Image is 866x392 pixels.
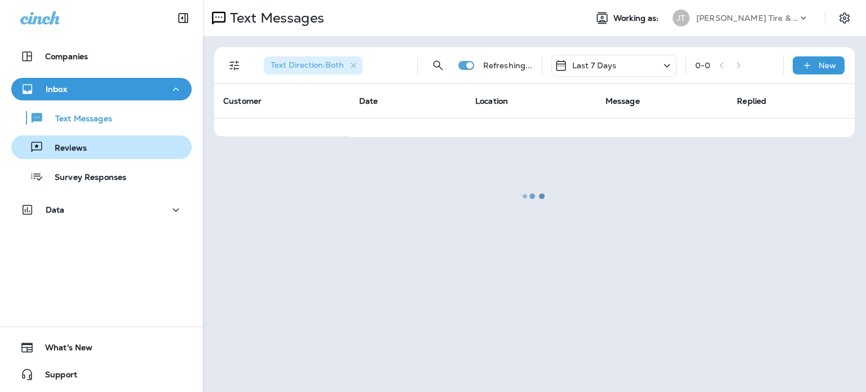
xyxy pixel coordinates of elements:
[44,114,112,125] p: Text Messages
[11,199,192,221] button: Data
[11,106,192,130] button: Text Messages
[46,85,67,94] p: Inbox
[45,52,88,61] p: Companies
[11,135,192,159] button: Reviews
[34,370,77,384] span: Support
[819,61,836,70] p: New
[43,143,87,154] p: Reviews
[46,205,65,214] p: Data
[34,343,92,356] span: What's New
[43,173,126,183] p: Survey Responses
[11,165,192,188] button: Survey Responses
[11,45,192,68] button: Companies
[11,363,192,386] button: Support
[11,78,192,100] button: Inbox
[167,7,199,29] button: Collapse Sidebar
[11,336,192,359] button: What's New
